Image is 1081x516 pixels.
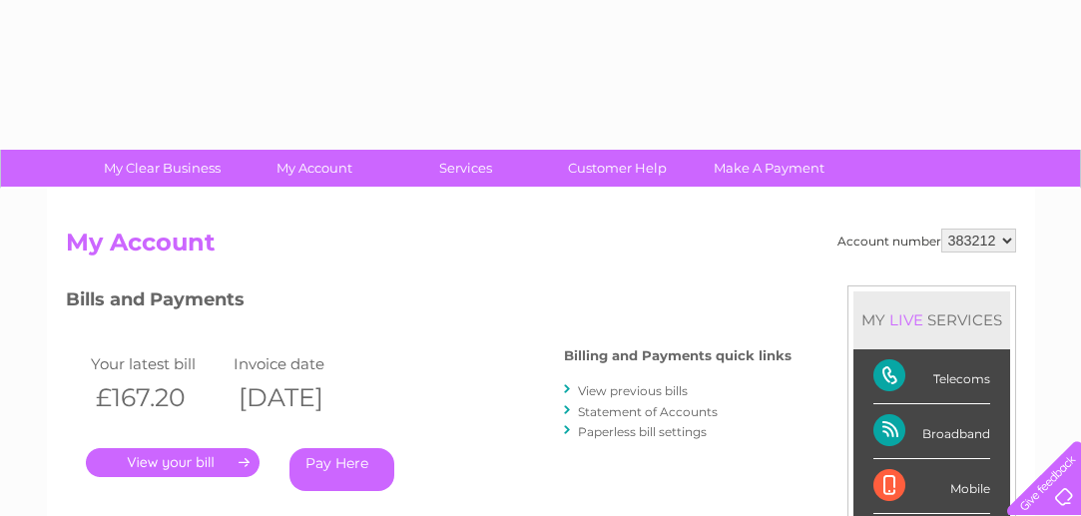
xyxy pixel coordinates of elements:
a: Make A Payment [687,150,851,187]
h3: Bills and Payments [66,285,792,320]
h4: Billing and Payments quick links [564,348,792,363]
a: Statement of Accounts [578,404,718,419]
th: £167.20 [86,377,230,418]
a: Paperless bill settings [578,424,707,439]
td: Your latest bill [86,350,230,377]
a: . [86,448,260,477]
a: My Clear Business [80,150,245,187]
th: [DATE] [229,377,372,418]
a: Customer Help [535,150,700,187]
div: Broadband [873,404,990,459]
div: LIVE [885,310,927,329]
h2: My Account [66,229,1016,266]
div: Account number [837,229,1016,253]
td: Invoice date [229,350,372,377]
a: View previous bills [578,383,688,398]
div: Mobile [873,459,990,514]
a: My Account [232,150,396,187]
a: Services [383,150,548,187]
div: Telecoms [873,349,990,404]
div: MY SERVICES [853,291,1010,348]
a: Pay Here [289,448,394,491]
